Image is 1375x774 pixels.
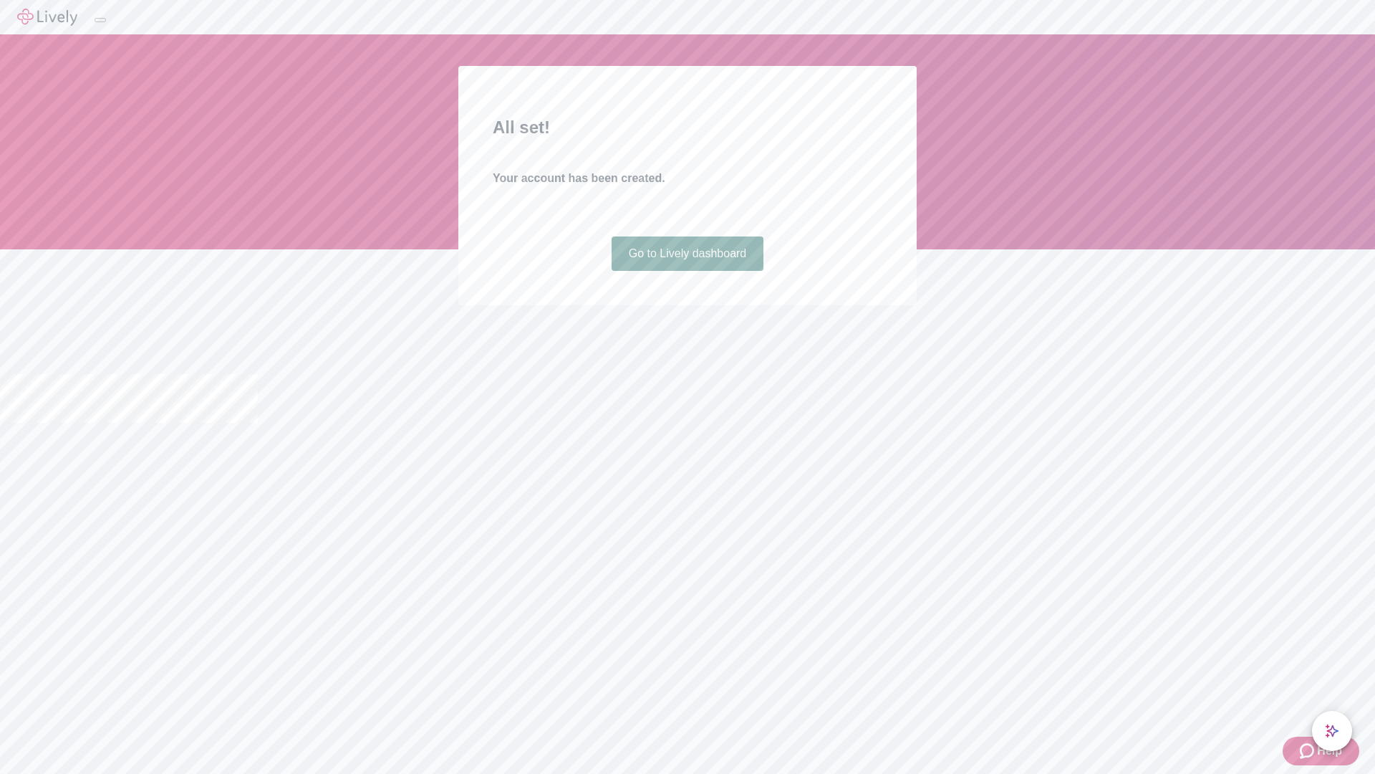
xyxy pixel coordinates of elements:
[1283,737,1359,765] button: Zendesk support iconHelp
[17,9,77,26] img: Lively
[1312,711,1352,751] button: chat
[493,115,882,140] h2: All set!
[493,170,882,187] h4: Your account has been created.
[1325,724,1339,738] svg: Lively AI Assistant
[1300,742,1317,760] svg: Zendesk support icon
[1317,742,1342,760] span: Help
[612,236,764,271] a: Go to Lively dashboard
[95,18,106,22] button: Log out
